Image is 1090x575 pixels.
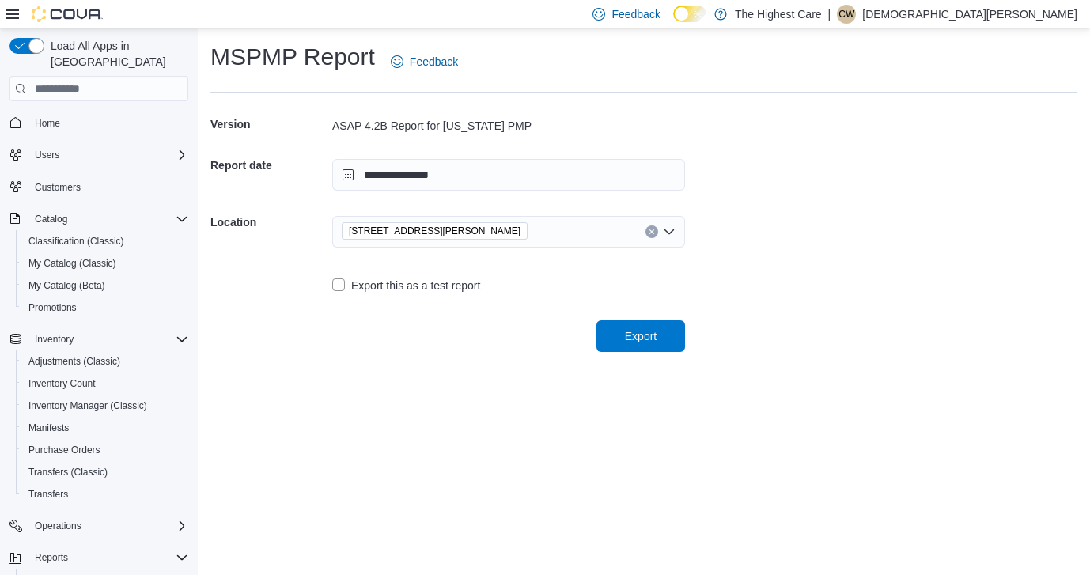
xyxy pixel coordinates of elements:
[16,252,195,274] button: My Catalog (Classic)
[16,297,195,319] button: Promotions
[596,320,685,352] button: Export
[22,232,188,251] span: Classification (Classic)
[22,485,188,504] span: Transfers
[210,108,329,140] h5: Version
[22,463,114,482] a: Transfers (Classic)
[22,441,188,460] span: Purchase Orders
[28,210,74,229] button: Catalog
[3,208,195,230] button: Catalog
[22,276,188,295] span: My Catalog (Beta)
[22,418,75,437] a: Manifests
[210,41,375,73] h1: MSPMP Report
[3,328,195,350] button: Inventory
[16,439,195,461] button: Purchase Orders
[16,483,195,505] button: Transfers
[28,235,124,248] span: Classification (Classic)
[22,254,188,273] span: My Catalog (Classic)
[32,6,103,22] img: Cova
[625,328,657,344] span: Export
[16,274,195,297] button: My Catalog (Beta)
[28,488,68,501] span: Transfers
[22,374,102,393] a: Inventory Count
[384,46,464,78] a: Feedback
[28,516,188,535] span: Operations
[534,222,536,241] input: Accessible screen reader label
[332,276,480,295] label: Export this as a test report
[35,117,60,130] span: Home
[3,111,195,134] button: Home
[663,225,676,238] button: Open list of options
[332,118,685,134] div: ASAP 4.2B Report for [US_STATE] PMP
[35,181,81,194] span: Customers
[28,377,96,390] span: Inventory Count
[22,441,107,460] a: Purchase Orders
[332,159,685,191] input: Press the down key to open a popover containing a calendar.
[28,399,147,412] span: Inventory Manager (Classic)
[22,232,131,251] a: Classification (Classic)
[862,5,1077,24] p: [DEMOGRAPHIC_DATA][PERSON_NAME]
[22,396,188,415] span: Inventory Manager (Classic)
[16,350,195,373] button: Adjustments (Classic)
[35,520,81,532] span: Operations
[28,112,188,132] span: Home
[838,5,854,24] span: CW
[22,396,153,415] a: Inventory Manager (Classic)
[28,279,105,292] span: My Catalog (Beta)
[28,114,66,133] a: Home
[35,149,59,161] span: Users
[16,230,195,252] button: Classification (Classic)
[342,222,528,240] span: 2 SGT Prentiss Drive
[3,515,195,537] button: Operations
[28,444,100,456] span: Purchase Orders
[735,5,822,24] p: The Highest Care
[28,146,188,165] span: Users
[673,22,674,23] span: Dark Mode
[410,54,458,70] span: Feedback
[35,551,68,564] span: Reports
[44,38,188,70] span: Load All Apps in [GEOGRAPHIC_DATA]
[28,330,188,349] span: Inventory
[28,330,80,349] button: Inventory
[28,178,87,197] a: Customers
[16,461,195,483] button: Transfers (Classic)
[28,177,188,197] span: Customers
[28,466,108,479] span: Transfers (Classic)
[837,5,856,24] div: Christian Wroten
[3,547,195,569] button: Reports
[35,333,74,346] span: Inventory
[16,417,195,439] button: Manifests
[349,223,520,239] span: [STREET_ADDRESS][PERSON_NAME]
[35,213,67,225] span: Catalog
[22,298,83,317] a: Promotions
[22,374,188,393] span: Inventory Count
[28,548,74,567] button: Reports
[828,5,831,24] p: |
[28,301,77,314] span: Promotions
[22,418,188,437] span: Manifests
[22,352,127,371] a: Adjustments (Classic)
[22,352,188,371] span: Adjustments (Classic)
[22,276,112,295] a: My Catalog (Beta)
[611,6,660,22] span: Feedback
[3,176,195,199] button: Customers
[28,422,69,434] span: Manifests
[645,225,658,238] button: Clear input
[16,395,195,417] button: Inventory Manager (Classic)
[210,206,329,238] h5: Location
[28,548,188,567] span: Reports
[28,257,116,270] span: My Catalog (Classic)
[22,254,123,273] a: My Catalog (Classic)
[28,355,120,368] span: Adjustments (Classic)
[28,516,88,535] button: Operations
[673,6,706,22] input: Dark Mode
[28,146,66,165] button: Users
[28,210,188,229] span: Catalog
[22,485,74,504] a: Transfers
[16,373,195,395] button: Inventory Count
[22,298,188,317] span: Promotions
[3,144,195,166] button: Users
[210,149,329,181] h5: Report date
[22,463,188,482] span: Transfers (Classic)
